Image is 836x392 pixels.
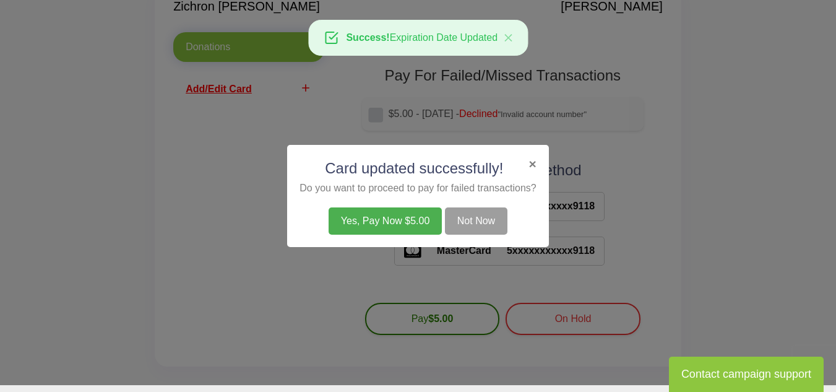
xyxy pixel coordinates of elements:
button: Close [489,20,527,56]
h3: Card updated successfully! [299,157,536,180]
span: × [528,157,536,171]
strong: Success! [346,32,389,43]
button: × [528,157,536,170]
div: Expiration Date Updated [308,20,528,56]
button: Yes, Pay Now $5.00 [329,207,442,235]
button: Not Now [445,207,507,235]
p: Do you want to proceed to pay for failed transactions? [299,180,536,198]
button: Contact campaign support [669,357,824,392]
